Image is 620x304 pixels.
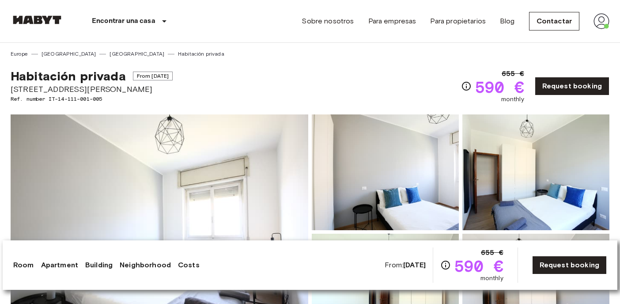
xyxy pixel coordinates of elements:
svg: Check cost overview for full price breakdown. Please note that discounts apply to new joiners onl... [440,260,451,270]
a: Blog [500,16,515,27]
span: From: [385,260,426,270]
img: Picture of unit IT-14-111-001-005 [312,114,459,230]
span: 590 € [454,258,503,274]
a: Apartment [41,260,78,270]
a: Neighborhood [120,260,171,270]
a: Para propietarios [430,16,486,27]
span: monthly [501,95,524,104]
a: Building [85,260,113,270]
span: Ref. number IT-14-111-001-005 [11,95,173,103]
p: Encontrar una casa [92,16,155,27]
span: 655 € [502,68,524,79]
span: 590 € [475,79,524,95]
a: Costs [178,260,200,270]
img: avatar [594,13,609,29]
img: Habyt [11,15,64,24]
a: Request booking [535,77,609,95]
a: Europe [11,50,28,58]
a: Para empresas [368,16,416,27]
a: Sobre nosotros [302,16,354,27]
span: Habitación privada [11,68,126,84]
svg: Check cost overview for full price breakdown. Please note that discounts apply to new joiners onl... [461,81,472,91]
img: Picture of unit IT-14-111-001-005 [462,114,609,230]
a: Contactar [529,12,579,30]
a: Request booking [532,256,607,274]
span: monthly [480,274,503,283]
span: 655 € [481,247,503,258]
a: Room [13,260,34,270]
a: [GEOGRAPHIC_DATA] [42,50,96,58]
b: [DATE] [403,261,426,269]
span: From [DATE] [133,72,173,80]
a: Habitación privada [178,50,224,58]
span: [STREET_ADDRESS][PERSON_NAME] [11,84,173,95]
a: [GEOGRAPHIC_DATA] [110,50,164,58]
